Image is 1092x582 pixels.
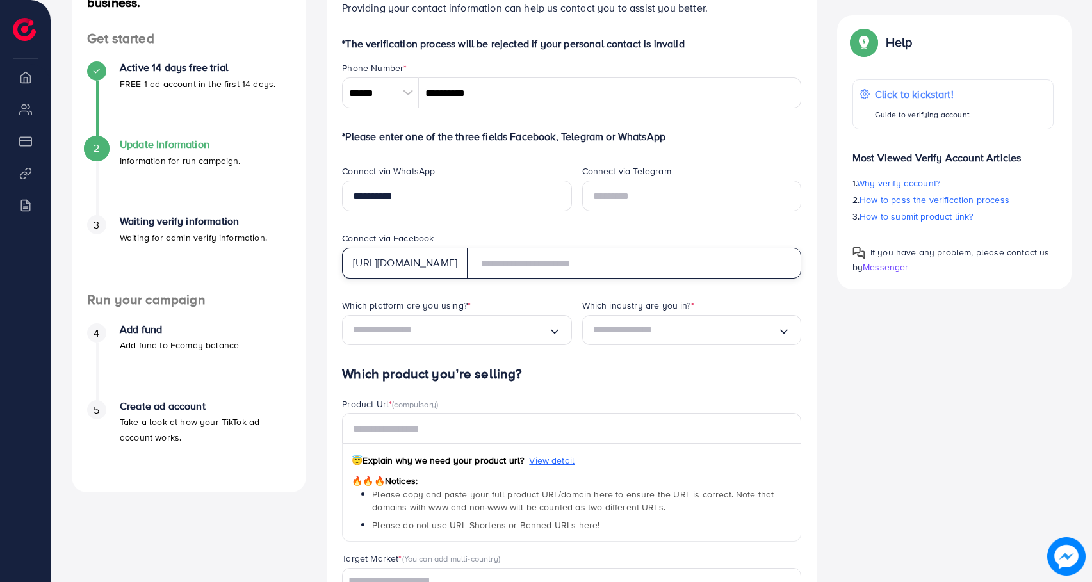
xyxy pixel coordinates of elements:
[120,323,239,335] h4: Add fund
[372,488,774,513] span: Please copy and paste your full product URL/domain here to ensure the URL is correct. Note that d...
[72,138,306,215] li: Update Information
[72,323,306,400] li: Add fund
[875,86,970,102] p: Click to kickstart!
[593,320,778,340] input: Search for option
[352,474,384,487] span: 🔥🔥🔥
[342,398,438,410] label: Product Url
[860,193,1009,206] span: How to pass the verification process
[342,129,801,144] p: *Please enter one of the three fields Facebook, Telegram or WhatsApp
[353,320,548,340] input: Search for option
[342,248,468,279] div: [URL][DOMAIN_NAME]
[860,210,973,223] span: How to submit product link?
[72,61,306,138] li: Active 14 days free trial
[852,31,876,54] img: Popup guide
[342,36,801,51] p: *The verification process will be rejected if your personal contact is invalid
[863,261,908,273] span: Messenger
[402,553,500,564] span: (You can add multi-country)
[352,454,363,467] span: 😇
[852,247,865,259] img: Popup guide
[120,337,239,353] p: Add fund to Ecomdy balance
[120,61,275,74] h4: Active 14 days free trial
[852,192,1054,207] p: 2.
[72,31,306,47] h4: Get started
[392,398,438,410] span: (compulsory)
[352,474,418,487] span: Notices:
[372,519,599,531] span: Please do not use URL Shortens or Banned URLs here!
[342,165,435,177] label: Connect via WhatsApp
[857,177,940,190] span: Why verify account?
[875,107,970,122] p: Guide to verifying account
[342,299,471,312] label: Which platform are you using?
[342,61,407,74] label: Phone Number
[120,400,291,412] h4: Create ad account
[94,326,99,341] span: 4
[352,454,524,467] span: Explain why we need your product url?
[582,165,671,177] label: Connect via Telegram
[72,400,306,477] li: Create ad account
[1047,537,1086,576] img: image
[582,299,694,312] label: Which industry are you in?
[120,215,267,227] h4: Waiting verify information
[582,315,801,345] div: Search for option
[94,403,99,417] span: 5
[342,552,500,565] label: Target Market
[72,215,306,292] li: Waiting verify information
[120,230,267,245] p: Waiting for admin verify information.
[94,141,99,156] span: 2
[342,315,571,345] div: Search for option
[13,18,36,41] img: logo
[529,454,575,467] span: View detail
[120,76,275,92] p: FREE 1 ad account in the first 14 days.
[342,232,434,245] label: Connect via Facebook
[342,366,801,382] h4: Which product you’re selling?
[120,138,241,150] h4: Update Information
[852,209,1054,224] p: 3.
[886,35,913,50] p: Help
[72,292,306,308] h4: Run your campaign
[94,218,99,232] span: 3
[120,414,291,445] p: Take a look at how your TikTok ad account works.
[852,140,1054,165] p: Most Viewed Verify Account Articles
[852,175,1054,191] p: 1.
[852,246,1050,273] span: If you have any problem, please contact us by
[120,153,241,168] p: Information for run campaign.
